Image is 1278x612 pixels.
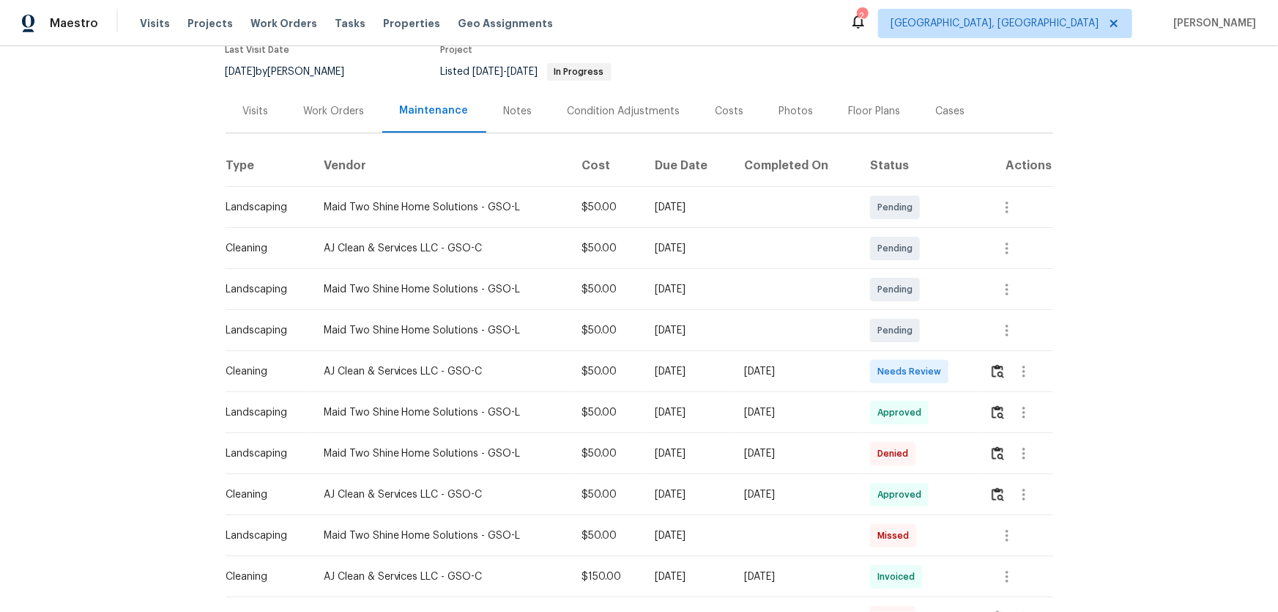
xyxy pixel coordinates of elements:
[877,446,914,461] span: Denied
[992,405,1004,419] img: Review Icon
[655,282,721,297] div: [DATE]
[877,241,918,256] span: Pending
[226,241,300,256] div: Cleaning
[877,487,927,502] span: Approved
[226,323,300,338] div: Landscaping
[582,364,632,379] div: $50.00
[570,146,644,187] th: Cost
[508,67,538,77] span: [DATE]
[226,528,300,543] div: Landscaping
[877,569,921,584] span: Invoiced
[716,104,744,119] div: Costs
[655,487,721,502] div: [DATE]
[400,103,469,118] div: Maintenance
[243,104,269,119] div: Visits
[582,528,632,543] div: $50.00
[744,487,847,502] div: [DATE]
[226,45,290,54] span: Last Visit Date
[992,446,1004,460] img: Review Icon
[441,45,473,54] span: Project
[732,146,858,187] th: Completed On
[226,364,300,379] div: Cleaning
[779,104,814,119] div: Photos
[473,67,504,77] span: [DATE]
[324,528,558,543] div: Maid Two Shine Home Solutions - GSO-L
[504,104,532,119] div: Notes
[458,16,553,31] span: Geo Assignments
[324,200,558,215] div: Maid Two Shine Home Solutions - GSO-L
[582,446,632,461] div: $50.00
[335,18,365,29] span: Tasks
[744,405,847,420] div: [DATE]
[655,446,721,461] div: [DATE]
[187,16,233,31] span: Projects
[877,323,918,338] span: Pending
[324,323,558,338] div: Maid Two Shine Home Solutions - GSO-L
[655,200,721,215] div: [DATE]
[324,364,558,379] div: AJ Clean & Services LLC - GSO-C
[582,323,632,338] div: $50.00
[989,395,1006,430] button: Review Icon
[1167,16,1256,31] span: [PERSON_NAME]
[549,67,610,76] span: In Progress
[226,405,300,420] div: Landscaping
[849,104,901,119] div: Floor Plans
[324,487,558,502] div: AJ Clean & Services LLC - GSO-C
[744,569,847,584] div: [DATE]
[441,67,612,77] span: Listed
[312,146,570,187] th: Vendor
[582,487,632,502] div: $50.00
[655,323,721,338] div: [DATE]
[324,241,558,256] div: AJ Clean & Services LLC - GSO-C
[582,241,632,256] div: $50.00
[226,63,363,81] div: by [PERSON_NAME]
[891,16,1099,31] span: [GEOGRAPHIC_DATA], [GEOGRAPHIC_DATA]
[304,104,365,119] div: Work Orders
[744,446,847,461] div: [DATE]
[992,487,1004,501] img: Review Icon
[936,104,965,119] div: Cases
[978,146,1053,187] th: Actions
[643,146,732,187] th: Due Date
[877,364,947,379] span: Needs Review
[877,282,918,297] span: Pending
[877,528,915,543] span: Missed
[50,16,98,31] span: Maestro
[582,405,632,420] div: $50.00
[655,241,721,256] div: [DATE]
[989,436,1006,471] button: Review Icon
[140,16,170,31] span: Visits
[989,354,1006,389] button: Review Icon
[877,200,918,215] span: Pending
[655,569,721,584] div: [DATE]
[324,282,558,297] div: Maid Two Shine Home Solutions - GSO-L
[582,282,632,297] div: $50.00
[655,364,721,379] div: [DATE]
[655,528,721,543] div: [DATE]
[324,569,558,584] div: AJ Clean & Services LLC - GSO-C
[226,146,312,187] th: Type
[383,16,440,31] span: Properties
[226,282,300,297] div: Landscaping
[226,569,300,584] div: Cleaning
[744,364,847,379] div: [DATE]
[226,200,300,215] div: Landscaping
[582,200,632,215] div: $50.00
[226,487,300,502] div: Cleaning
[877,405,927,420] span: Approved
[473,67,538,77] span: -
[582,569,632,584] div: $150.00
[324,446,558,461] div: Maid Two Shine Home Solutions - GSO-L
[989,477,1006,512] button: Review Icon
[857,9,867,23] div: 2
[858,146,978,187] th: Status
[324,405,558,420] div: Maid Two Shine Home Solutions - GSO-L
[655,405,721,420] div: [DATE]
[226,446,300,461] div: Landscaping
[226,67,256,77] span: [DATE]
[250,16,317,31] span: Work Orders
[992,364,1004,378] img: Review Icon
[568,104,680,119] div: Condition Adjustments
